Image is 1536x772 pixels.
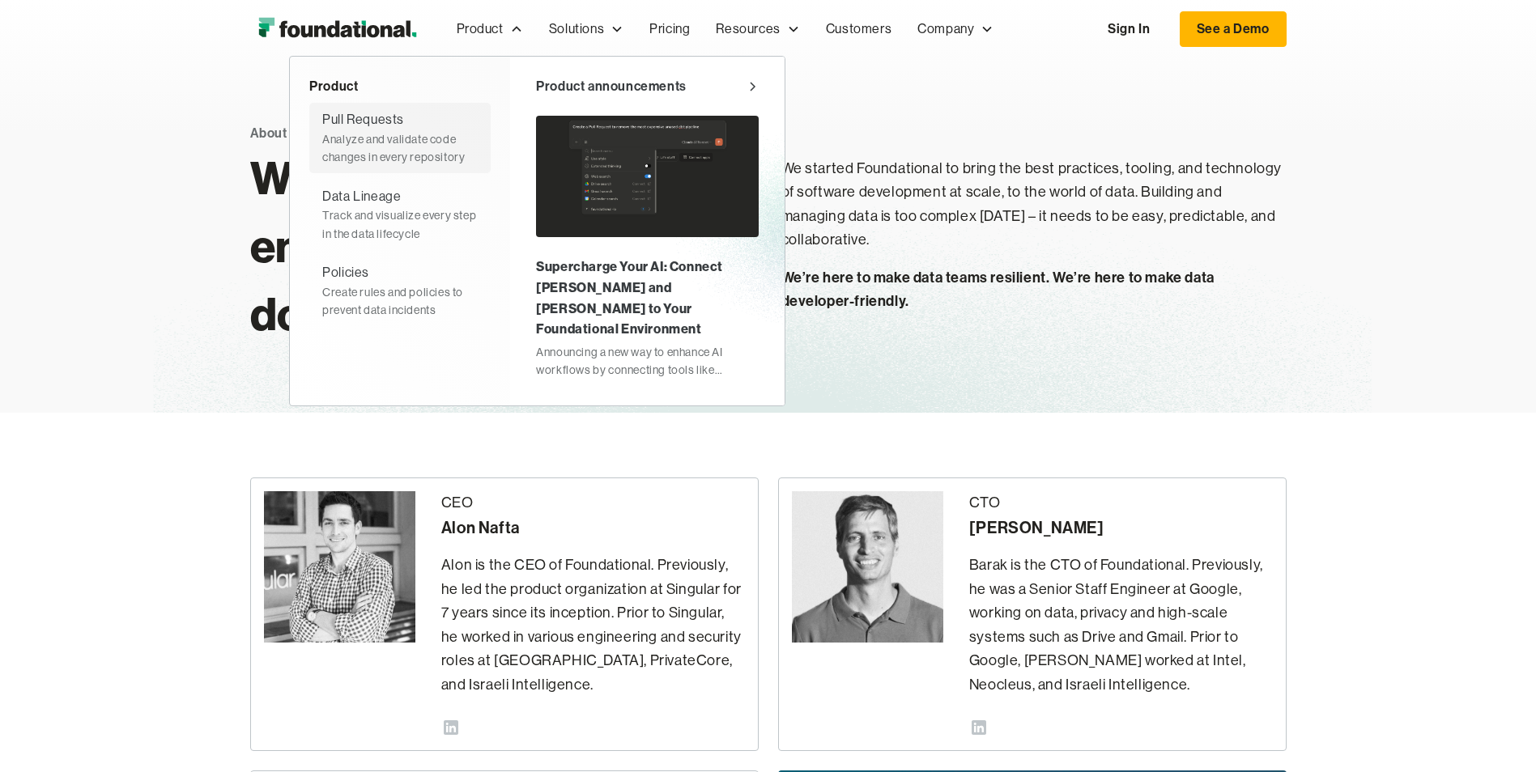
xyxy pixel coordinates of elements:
[1245,584,1536,772] iframe: Chat Widget
[536,2,636,56] div: Solutions
[322,186,401,207] div: Data Lineage
[322,130,478,167] div: Analyze and validate code changes in every repository
[536,343,759,380] div: Announcing a new way to enhance AI workflows by connecting tools like [PERSON_NAME] and [PERSON_N...
[781,157,1287,252] p: We started Foundational to bring the best practices, tooling, and technology of software developm...
[322,109,404,130] div: Pull Requests
[322,283,478,320] div: Create rules and policies to prevent data incidents
[536,257,759,339] div: Supercharge Your AI: Connect [PERSON_NAME] and [PERSON_NAME] to Your Foundational Environment
[322,262,369,283] div: Policies
[904,2,1006,56] div: Company
[1091,12,1166,46] a: Sign In
[289,56,785,406] nav: Product
[441,515,745,541] div: Alon Nafta
[969,515,1273,541] div: [PERSON_NAME]
[250,13,424,45] a: home
[813,2,904,56] a: Customers
[1180,11,1287,47] a: See a Demo
[536,76,759,97] a: Product announcements
[444,2,536,56] div: Product
[636,2,703,56] a: Pricing
[309,103,491,172] a: Pull RequestsAnalyze and validate code changes in every repository
[703,2,812,56] div: Resources
[250,13,424,45] img: Foundational Logo
[322,206,478,243] div: Track and visualize every step in the data lifecycle
[969,554,1273,697] p: Barak is the CTO of Foundational. Previously, he was a Senior Staff Engineer at Google, working o...
[309,76,491,97] div: Product
[309,256,491,325] a: PoliciesCreate rules and policies to prevent data incidents
[309,180,491,249] a: Data LineageTrack and visualize every step in the data lifecycle
[441,554,745,697] p: Alon is the CEO of Foundational. Previously, he led the product organization at Singular for 7 ye...
[969,491,1273,515] div: CTO
[549,19,604,40] div: Solutions
[792,491,943,643] img: Barak Forgoun - CTO
[250,123,305,144] div: About us
[441,491,745,515] div: CEO
[457,19,504,40] div: Product
[264,491,415,643] img: Alon Nafta - CEO
[917,19,974,40] div: Company
[536,109,759,385] a: Supercharge Your AI: Connect [PERSON_NAME] and [PERSON_NAME] to Your Foundational EnvironmentAnno...
[781,265,1287,313] p: We’re here to make data teams resilient. We’re here to make data developer-friendly.
[536,76,687,97] div: Product announcements
[716,19,780,40] div: Resources
[250,144,755,348] h1: We’re how data engineering is being done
